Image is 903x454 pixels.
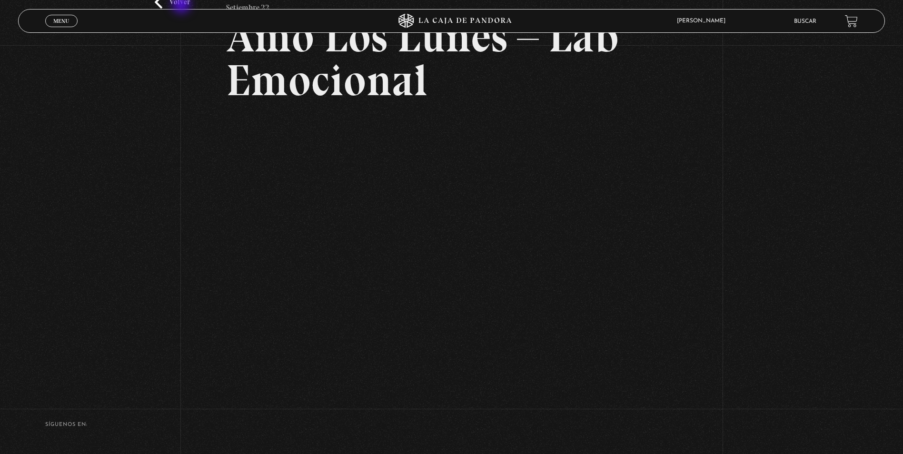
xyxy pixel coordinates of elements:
a: View your shopping cart [845,15,858,28]
h4: SÍguenos en: [45,422,858,427]
span: Cerrar [50,26,73,33]
a: Buscar [794,19,816,24]
span: Menu [53,18,69,24]
iframe: Dailymotion video player – Amo los Lunes Emocional Parte I [226,117,677,370]
h2: Amo Los Lunes – Lab Emocional [226,15,677,102]
span: [PERSON_NAME] [672,18,735,24]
